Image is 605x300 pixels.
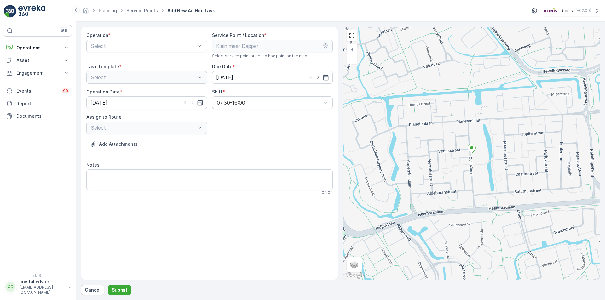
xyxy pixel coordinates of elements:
[86,89,120,94] label: Operation Date
[561,8,573,14] p: Reinis
[16,113,69,119] p: Documents
[85,287,101,293] p: Cancel
[20,279,65,285] p: crystal.vdvoet
[4,110,72,122] a: Documents
[166,8,216,14] span: Add New Ad Hoc Task
[345,271,366,280] img: Google
[4,274,72,277] span: v 1.48.1
[212,40,333,52] input: Klein maar Dapper
[82,9,89,15] a: Homepage
[345,271,366,280] a: Open this area in Google Maps (opens a new window)
[20,285,65,295] p: [EMAIL_ADDRESS][DOMAIN_NAME]
[5,282,15,292] div: CC
[108,285,131,295] button: Submit
[575,8,591,13] p: ( +02:00 )
[351,47,354,52] span: +
[347,54,357,64] a: Zoom Out
[212,89,222,94] label: Shift
[86,32,108,38] label: Operation
[16,100,69,107] p: Reports
[4,5,16,18] img: logo
[350,56,354,61] span: −
[543,7,558,14] img: Reinis-Logo-Vrijstaand_Tekengebied-1-copy2_aBO4n7j.png
[63,88,68,93] p: 99
[16,70,59,76] p: Engagement
[99,8,117,13] a: Planning
[347,258,361,271] a: Layers
[81,285,104,295] button: Cancel
[112,287,127,293] p: Submit
[4,85,72,97] a: Events99
[212,32,264,38] label: Service Point / Location
[86,162,100,167] label: Notes
[4,67,72,79] button: Engagement
[212,64,233,69] label: Due Date
[4,42,72,54] button: Operations
[86,96,207,109] input: dd/mm/yyyy
[347,45,357,54] a: Zoom In
[126,8,158,13] a: Service Points
[86,114,122,120] label: Assign to Route
[543,5,600,16] button: Reinis(+02:00)
[18,5,45,18] img: logo_light-DOdMpM7g.png
[99,141,138,147] p: Add Attachments
[4,97,72,110] a: Reports
[322,190,333,195] p: 0 / 500
[86,139,141,149] button: Upload File
[86,64,119,69] label: Task Template
[16,88,58,94] p: Events
[4,54,72,67] button: Asset
[16,57,59,64] p: Asset
[347,31,357,40] a: View Fullscreen
[16,45,59,51] p: Operations
[212,54,308,59] span: Select service point or set ad hoc point on the map.
[212,71,333,84] input: dd/mm/yyyy
[91,42,196,50] p: Select
[4,279,72,295] button: CCcrystal.vdvoet[EMAIL_ADDRESS][DOMAIN_NAME]
[61,28,67,33] p: ⌘B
